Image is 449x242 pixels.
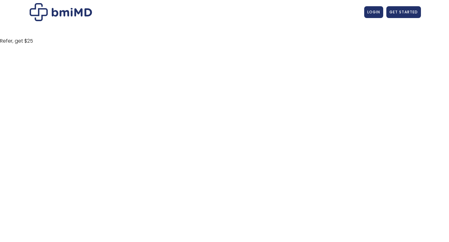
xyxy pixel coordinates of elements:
[389,9,418,15] span: GET STARTED
[367,9,380,15] span: LOGIN
[30,3,92,21] img: Patient Messaging Portal
[386,6,421,18] a: GET STARTED
[364,6,383,18] a: LOGIN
